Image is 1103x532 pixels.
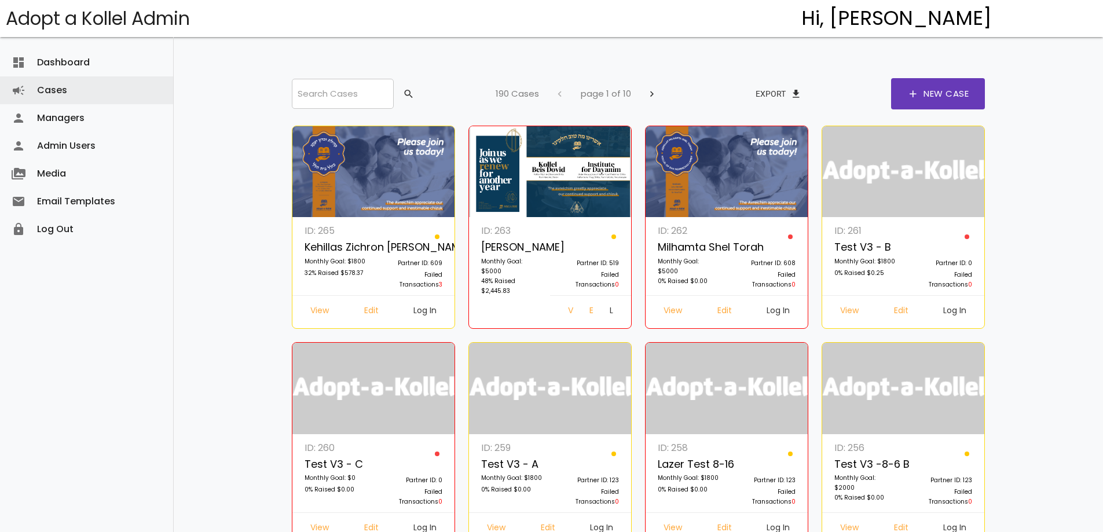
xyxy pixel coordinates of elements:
[791,280,796,289] span: 0
[968,280,972,289] span: 0
[615,497,619,506] span: 0
[733,270,796,289] p: Failed Transactions
[305,456,367,474] p: Test v3 - c
[12,188,25,215] i: email
[481,456,544,474] p: Test v3 - A
[791,497,796,506] span: 0
[822,126,985,218] img: logonobg.png
[581,86,631,101] p: page 1 of 10
[746,83,811,104] button: Exportfile_download
[646,343,808,434] img: logonobg.png
[404,302,446,322] a: Log In
[708,302,741,322] a: Edit
[903,223,979,295] a: Partner ID: 0 Failed Transactions0
[834,268,897,280] p: 0% Raised $0.25
[12,104,25,132] i: person
[615,280,619,289] span: 0
[556,475,619,487] p: Partner ID: 123
[910,270,972,289] p: Failed Transactions
[907,78,919,109] span: add
[438,497,442,506] span: 0
[733,258,796,270] p: Partner ID: 608
[658,256,720,276] p: Monthly Goal: $5000
[600,302,622,322] a: Log In
[651,223,727,295] a: ID: 262 Milhamta Shel Torah Monthly Goal: $5000 0% Raised $0.00
[475,223,550,302] a: ID: 263 [PERSON_NAME] Monthly Goal: $5000 48% Raised $2,445.83
[834,493,897,504] p: 0% Raised $0.00
[550,440,625,512] a: Partner ID: 123 Failed Transactions0
[556,270,619,289] p: Failed Transactions
[757,302,799,322] a: Log In
[481,485,544,496] p: 0% Raised $0.00
[496,86,539,101] p: 190 Cases
[658,456,720,474] p: Lazer Test 8-16
[559,302,580,322] a: View
[298,223,373,295] a: ID: 265 Kehillas Zichron [PERSON_NAME] of [GEOGRAPHIC_DATA] Monthly Goal: $1800 32% Raised $578.37
[355,302,388,322] a: Edit
[305,485,367,496] p: 0% Raised $0.00
[658,239,720,256] p: Milhamta Shel Torah
[910,487,972,507] p: Failed Transactions
[292,343,455,434] img: logonobg.png
[934,302,976,322] a: Log In
[651,440,727,512] a: ID: 258 Lazer Test 8-16 Monthly Goal: $1800 0% Raised $0.00
[481,473,544,485] p: Monthly Goal: $1800
[305,239,367,256] p: Kehillas Zichron [PERSON_NAME] of [GEOGRAPHIC_DATA]
[658,440,720,456] p: ID: 258
[658,473,720,485] p: Monthly Goal: $1800
[481,276,544,296] p: 48% Raised $2,445.83
[646,126,808,218] img: z9NQUo20Gg.X4VDNcvjTb.jpg
[910,475,972,487] p: Partner ID: 123
[439,280,442,289] span: 3
[834,473,897,493] p: Monthly Goal: $2000
[834,440,897,456] p: ID: 256
[481,440,544,456] p: ID: 259
[373,440,449,512] a: Partner ID: 0 Failed Transactions0
[380,475,442,487] p: Partner ID: 0
[380,270,442,289] p: Failed Transactions
[733,487,796,507] p: Failed Transactions
[305,473,367,485] p: Monthly Goal: $0
[790,83,802,104] span: file_download
[822,343,985,434] img: logonobg.png
[834,239,897,256] p: Test v3 - B
[580,302,601,322] a: Edit
[885,302,918,322] a: Edit
[12,132,25,160] i: person
[968,497,972,506] span: 0
[801,8,992,30] h4: Hi, [PERSON_NAME]
[475,440,550,512] a: ID: 259 Test v3 - A Monthly Goal: $1800 0% Raised $0.00
[834,456,897,474] p: Test v3 -8-6 B
[12,49,25,76] i: dashboard
[891,78,985,109] a: addNew Case
[654,302,691,322] a: View
[910,258,972,270] p: Partner ID: 0
[469,126,632,218] img: I2vVEkmzLd.fvn3D5NTra.png
[733,475,796,487] p: Partner ID: 123
[481,256,544,276] p: Monthly Goal: $5000
[834,256,897,268] p: Monthly Goal: $1800
[481,239,544,256] p: [PERSON_NAME]
[292,126,455,218] img: MnsSBcA6lZ.y5WEhTf2vm.jpg
[305,268,367,280] p: 32% Raised $578.37
[481,223,544,239] p: ID: 263
[658,223,720,239] p: ID: 262
[12,76,25,104] i: campaign
[469,343,632,434] img: logonobg.png
[637,83,667,104] button: chevron_right
[380,487,442,507] p: Failed Transactions
[658,276,720,288] p: 0% Raised $0.00
[298,440,373,512] a: ID: 260 Test v3 - c Monthly Goal: $0 0% Raised $0.00
[727,223,802,295] a: Partner ID: 608 Failed Transactions0
[550,223,625,295] a: Partner ID: 519 Failed Transactions0
[373,223,449,295] a: Partner ID: 609 Failed Transactions3
[828,223,903,295] a: ID: 261 Test v3 - B Monthly Goal: $1800 0% Raised $0.25
[646,83,658,104] span: chevron_right
[834,223,897,239] p: ID: 261
[903,440,979,512] a: Partner ID: 123 Failed Transactions0
[301,302,338,322] a: View
[403,83,415,104] span: search
[831,302,868,322] a: View
[305,256,367,268] p: Monthly Goal: $1800
[12,160,25,188] i: perm_media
